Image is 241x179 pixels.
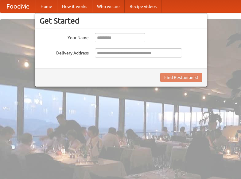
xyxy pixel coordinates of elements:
[92,0,125,13] a: Who we are
[160,73,202,82] button: Find Restaurants!
[36,0,57,13] a: Home
[0,0,36,13] a: FoodMe
[40,33,89,41] label: Your Name
[40,48,89,56] label: Delivery Address
[125,0,161,13] a: Recipe videos
[57,0,92,13] a: How it works
[40,16,202,25] h3: Get Started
